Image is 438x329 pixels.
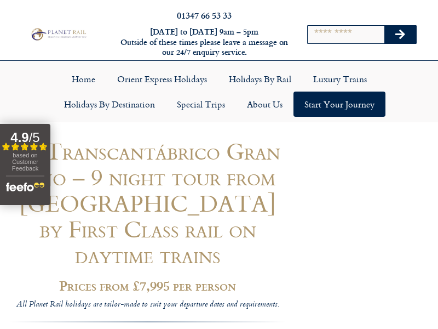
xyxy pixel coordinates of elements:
[177,9,232,21] a: 01347 66 53 33
[293,92,385,117] a: Start your Journey
[218,66,302,92] a: Holidays by Rail
[10,138,286,268] h1: El Transcantábrico Gran Lujo – 9 night tour from [GEOGRAPHIC_DATA] by First Class rail on daytime...
[236,92,293,117] a: About Us
[166,92,236,117] a: Special Trips
[53,92,166,117] a: Holidays by Destination
[61,66,106,92] a: Home
[106,66,218,92] a: Orient Express Holidays
[16,298,279,311] i: All Planet Rail holidays are tailor-made to suit your departure dates and requirements.
[384,26,416,43] button: Search
[302,66,378,92] a: Luxury Trains
[10,278,286,293] h2: Prices from £7,995 per person
[5,66,433,117] nav: Menu
[119,27,289,58] h6: [DATE] to [DATE] 9am – 5pm Outside of these times please leave a message on our 24/7 enquiry serv...
[29,27,88,41] img: Planet Rail Train Holidays Logo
